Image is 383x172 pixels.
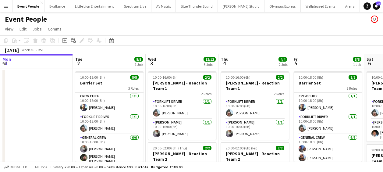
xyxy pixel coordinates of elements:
[10,165,27,169] span: Budgeted
[148,119,216,140] app-card-role: [PERSON_NAME]1/110:00-16:00 (6h)[PERSON_NAME]
[201,91,211,96] span: 2 Roles
[5,47,19,53] div: [DATE]
[226,146,257,150] span: 20:00-02:00 (6h) (Fri)
[140,165,182,169] span: Total Budgeted £180.00
[176,0,218,12] button: Blue Thunder Sound
[274,91,284,96] span: 2 Roles
[12,0,44,12] button: Event People
[367,56,373,62] span: Sat
[340,0,360,12] button: Arena
[33,26,42,32] span: Jobs
[135,62,143,67] div: 1 Job
[20,26,27,32] span: Edit
[70,0,119,12] button: Little Lion Entertainment
[48,26,62,32] span: Comms
[74,60,82,67] span: 2
[276,146,284,150] span: 2/2
[203,146,211,150] span: 2/2
[221,98,289,119] app-card-role: Forklift Driver1/110:00-16:00 (6h)[PERSON_NAME]
[5,26,13,32] span: View
[276,75,284,80] span: 2/2
[130,75,139,80] span: 8/8
[17,25,29,33] a: Edit
[38,48,44,52] div: BST
[119,0,151,12] button: Spectrum Live
[366,60,373,67] span: 6
[75,56,82,62] span: Tue
[148,151,216,162] h3: [PERSON_NAME] - Reaction Team 2
[279,62,288,67] div: 2 Jobs
[75,93,144,113] app-card-role: Crew Chief1/110:00-18:00 (8h)[PERSON_NAME]
[3,164,28,170] button: Budgeted
[220,60,229,67] span: 4
[349,75,357,80] span: 8/8
[353,62,361,67] div: 1 Job
[373,2,380,10] a: 24
[294,113,362,134] app-card-role: Forklift Driver1/110:00-18:00 (8h)[PERSON_NAME]
[371,16,378,23] app-user-avatar: Dominic Riley
[148,80,216,91] h3: [PERSON_NAME] - Reaction Team 1
[128,86,139,91] span: 3 Roles
[293,60,299,67] span: 5
[353,57,361,62] span: 8/8
[75,113,144,134] app-card-role: Forklift Driver1/110:00-18:00 (8h)[PERSON_NAME]
[153,75,178,80] span: 10:00-16:00 (6h)
[148,56,156,62] span: Wed
[30,25,44,33] a: Jobs
[221,56,229,62] span: Thu
[203,75,211,80] span: 2/2
[226,75,250,80] span: 10:00-16:00 (6h)
[2,25,16,33] a: View
[134,57,143,62] span: 8/8
[148,98,216,119] app-card-role: Forklift Driver1/110:00-16:00 (6h)[PERSON_NAME]
[294,56,299,62] span: Fri
[294,93,362,113] app-card-role: Crew Chief1/110:00-18:00 (8h)[PERSON_NAME]
[148,71,216,140] app-job-card: 10:00-16:00 (6h)2/2[PERSON_NAME] - Reaction Team 12 RolesForklift Driver1/110:00-16:00 (6h)[PERSO...
[44,0,70,12] button: Evallance
[80,75,105,80] span: 10:00-18:00 (8h)
[153,146,187,150] span: 20:00-02:00 (6h) (Thu)
[45,25,64,33] a: Comms
[376,2,381,5] span: 24
[20,48,35,52] span: Week 36
[75,71,144,162] app-job-card: 10:00-18:00 (8h)8/8Barrier Set3 RolesCrew Chief1/110:00-18:00 (8h)[PERSON_NAME]Forklift Driver1/1...
[218,0,264,12] button: [PERSON_NAME] Studio
[34,165,48,169] span: All jobs
[264,0,301,12] button: Olympus Express
[53,165,182,169] div: Salary £90.00 + Expenses £0.00 + Subsistence £90.00 =
[278,57,287,62] span: 4/4
[2,60,11,67] span: 1
[204,57,216,62] span: 12/12
[147,60,156,67] span: 3
[2,56,11,62] span: Mon
[221,71,289,140] app-job-card: 10:00-16:00 (6h)2/2[PERSON_NAME] - Reaction Team 12 RolesForklift Driver1/110:00-16:00 (6h)[PERSO...
[221,151,289,162] h3: [PERSON_NAME] - Reaction Team 2
[294,71,362,162] app-job-card: 10:00-18:00 (8h)8/8Barrier Set3 RolesCrew Chief1/110:00-18:00 (8h)[PERSON_NAME]Forklift Driver1/1...
[294,80,362,86] h3: Barrier Set
[221,119,289,140] app-card-role: [PERSON_NAME]1/110:00-16:00 (6h)[PERSON_NAME]
[347,86,357,91] span: 3 Roles
[75,80,144,86] h3: Barrier Set
[204,62,215,67] div: 3 Jobs
[221,80,289,91] h3: [PERSON_NAME] - Reaction Team 1
[151,0,176,12] button: AV Matrix
[301,0,340,12] button: Wellpleased Events
[5,15,47,24] h1: Event People
[299,75,323,80] span: 10:00-18:00 (8h)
